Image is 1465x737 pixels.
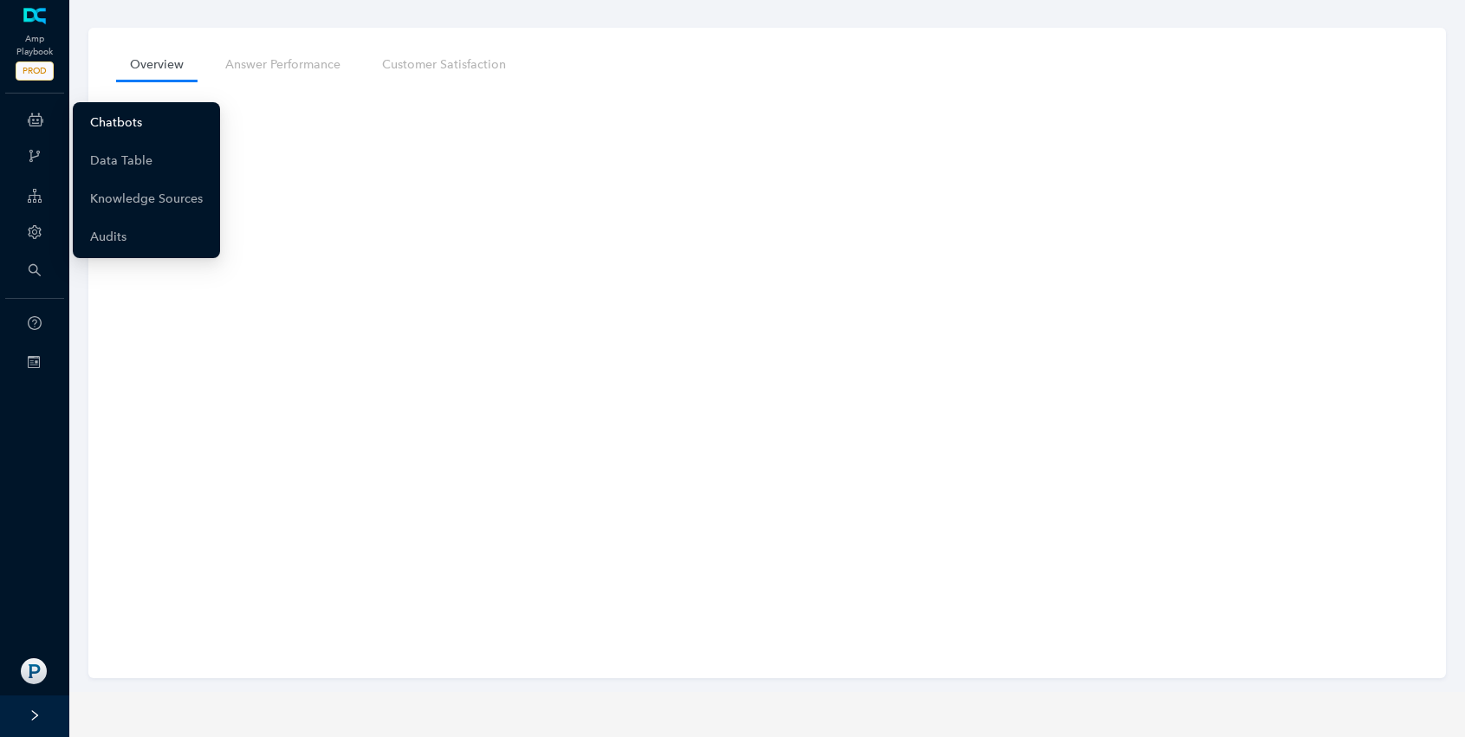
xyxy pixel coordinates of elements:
a: Customer Satisfaction [368,48,520,81]
img: 2245c3f1d8d0bf3af50bf22befedf792 [21,658,47,684]
span: PROD [16,61,54,81]
span: search [28,263,42,277]
span: setting [28,225,42,239]
span: branches [28,149,42,163]
span: question-circle [28,316,42,330]
a: Answer Performance [211,48,354,81]
iframe: iframe [116,81,1418,675]
a: Overview [116,48,198,81]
